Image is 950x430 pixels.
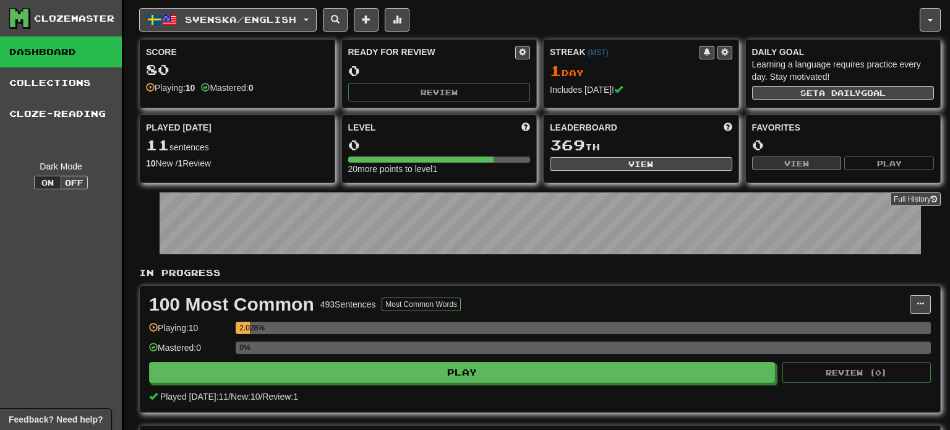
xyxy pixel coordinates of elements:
div: 0 [348,137,531,153]
button: Review [348,83,531,101]
span: / [260,392,263,402]
span: Level [348,121,376,134]
div: 2.028% [239,322,250,334]
div: Includes [DATE]! [550,84,732,96]
div: Dark Mode [9,160,113,173]
a: Full History [890,192,941,206]
p: In Progress [139,267,941,279]
div: Mastered: 0 [149,342,229,362]
span: This week in points, UTC [724,121,732,134]
span: Played [DATE] [146,121,212,134]
span: Open feedback widget [9,413,103,426]
button: More stats [385,8,409,32]
div: 0 [348,63,531,79]
span: Svenska / English [185,14,296,25]
span: 11 [146,136,169,153]
div: Clozemaster [34,12,114,25]
div: 0 [752,137,935,153]
button: View [752,157,842,170]
div: Ready for Review [348,46,516,58]
span: Review: 1 [262,392,298,402]
div: Score [146,46,328,58]
div: 20 more points to level 1 [348,163,531,175]
strong: 1 [178,158,182,168]
div: sentences [146,137,328,153]
button: Play [149,362,775,383]
div: Streak [550,46,700,58]
span: Leaderboard [550,121,617,134]
div: 100 Most Common [149,295,314,314]
button: Most Common Words [382,298,461,311]
strong: 0 [249,83,254,93]
button: Seta dailygoal [752,86,935,100]
div: Playing: [146,82,195,94]
button: Play [844,157,934,170]
div: Day [550,63,732,79]
span: Score more points to level up [521,121,530,134]
button: Add sentence to collection [354,8,379,32]
button: Off [61,176,88,189]
strong: 10 [186,83,195,93]
span: / [228,392,231,402]
span: Played [DATE]: 11 [160,392,228,402]
button: Review (0) [782,362,931,383]
button: On [34,176,61,189]
a: (MST) [588,48,608,57]
div: Playing: 10 [149,322,229,342]
button: Search sentences [323,8,348,32]
div: 493 Sentences [320,298,376,311]
div: 80 [146,62,328,77]
div: Learning a language requires practice every day. Stay motivated! [752,58,935,83]
span: 1 [550,62,562,79]
div: Mastered: [201,82,253,94]
div: New / Review [146,157,328,170]
span: New: 10 [231,392,260,402]
span: 369 [550,136,585,153]
strong: 10 [146,158,156,168]
div: Favorites [752,121,935,134]
div: th [550,137,732,153]
div: Daily Goal [752,46,935,58]
button: Svenska/English [139,8,317,32]
span: a daily [819,88,861,97]
button: View [550,157,732,171]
